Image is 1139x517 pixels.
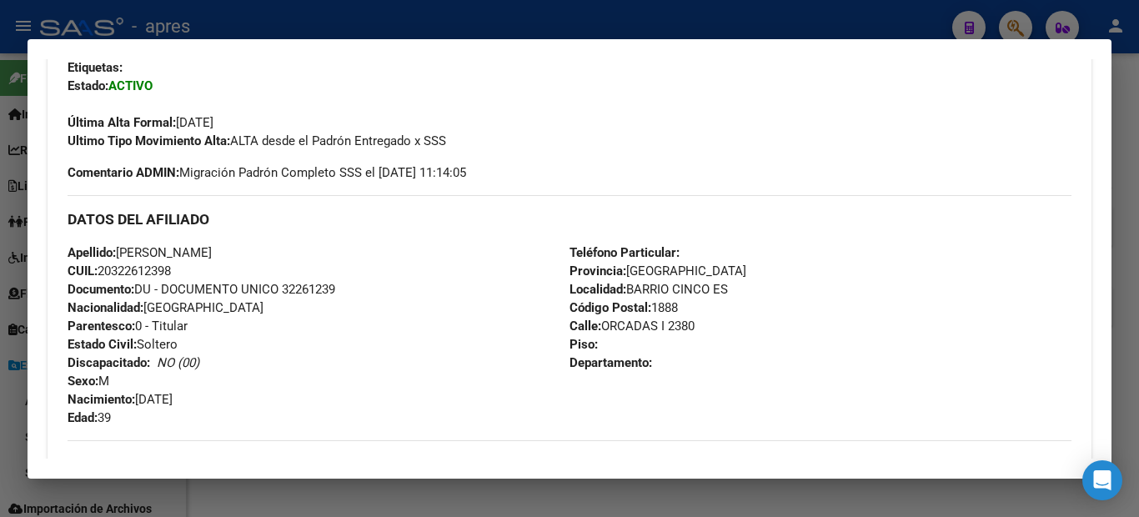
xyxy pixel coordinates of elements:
[569,282,626,297] strong: Localidad:
[68,392,135,407] strong: Nacimiento:
[68,455,1071,474] h3: DATOS GRUPO FAMILIAR
[569,264,746,279] span: [GEOGRAPHIC_DATA]
[68,163,466,182] span: Migración Padrón Completo SSS el [DATE] 11:14:05
[68,374,109,389] span: M
[569,355,652,370] strong: Departamento:
[68,355,150,370] strong: Discapacitado:
[68,264,171,279] span: 20322612398
[569,264,626,279] strong: Provincia:
[68,374,98,389] strong: Sexo:
[108,78,153,93] strong: ACTIVO
[68,282,134,297] strong: Documento:
[68,165,179,180] strong: Comentario ADMIN:
[569,319,695,334] span: ORCADAS I 2380
[569,300,651,315] strong: Código Postal:
[1082,460,1122,500] div: Open Intercom Messenger
[569,245,680,260] strong: Teléfono Particular:
[569,300,678,315] span: 1888
[68,264,98,279] strong: CUIL:
[68,410,111,425] span: 39
[68,300,143,315] strong: Nacionalidad:
[569,282,728,297] span: BARRIO CINCO ES
[569,337,598,352] strong: Piso:
[569,319,601,334] strong: Calle:
[68,410,98,425] strong: Edad:
[68,210,1071,228] h3: DATOS DEL AFILIADO
[68,115,213,130] span: [DATE]
[68,337,137,352] strong: Estado Civil:
[68,133,230,148] strong: Ultimo Tipo Movimiento Alta:
[68,337,178,352] span: Soltero
[68,319,188,334] span: 0 - Titular
[68,392,173,407] span: [DATE]
[68,245,116,260] strong: Apellido:
[68,245,212,260] span: [PERSON_NAME]
[68,78,108,93] strong: Estado:
[68,60,123,75] strong: Etiquetas:
[68,282,335,297] span: DU - DOCUMENTO UNICO 32261239
[68,115,176,130] strong: Última Alta Formal:
[68,133,446,148] span: ALTA desde el Padrón Entregado x SSS
[157,355,199,370] i: NO (00)
[68,319,135,334] strong: Parentesco:
[68,300,263,315] span: [GEOGRAPHIC_DATA]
